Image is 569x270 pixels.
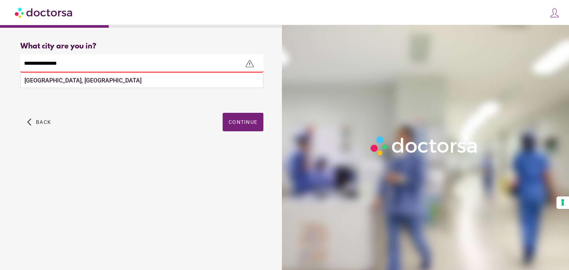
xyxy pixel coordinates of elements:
img: Doctorsa.com [15,4,73,21]
button: Continue [223,113,263,131]
img: Logo-Doctorsa-trans-White-partial-flat.png [367,133,481,158]
strong: [GEOGRAPHIC_DATA], [GEOGRAPHIC_DATA] [24,77,142,84]
div: Make sure the city you pick is where you need assistance. [20,72,263,89]
button: Your consent preferences for tracking technologies [556,196,569,209]
img: icons8-customer-100.png [549,8,560,18]
div: What city are you in? [20,42,263,51]
span: Back [36,119,51,125]
button: arrow_back_ios Back [24,113,54,131]
span: Continue [229,119,257,125]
